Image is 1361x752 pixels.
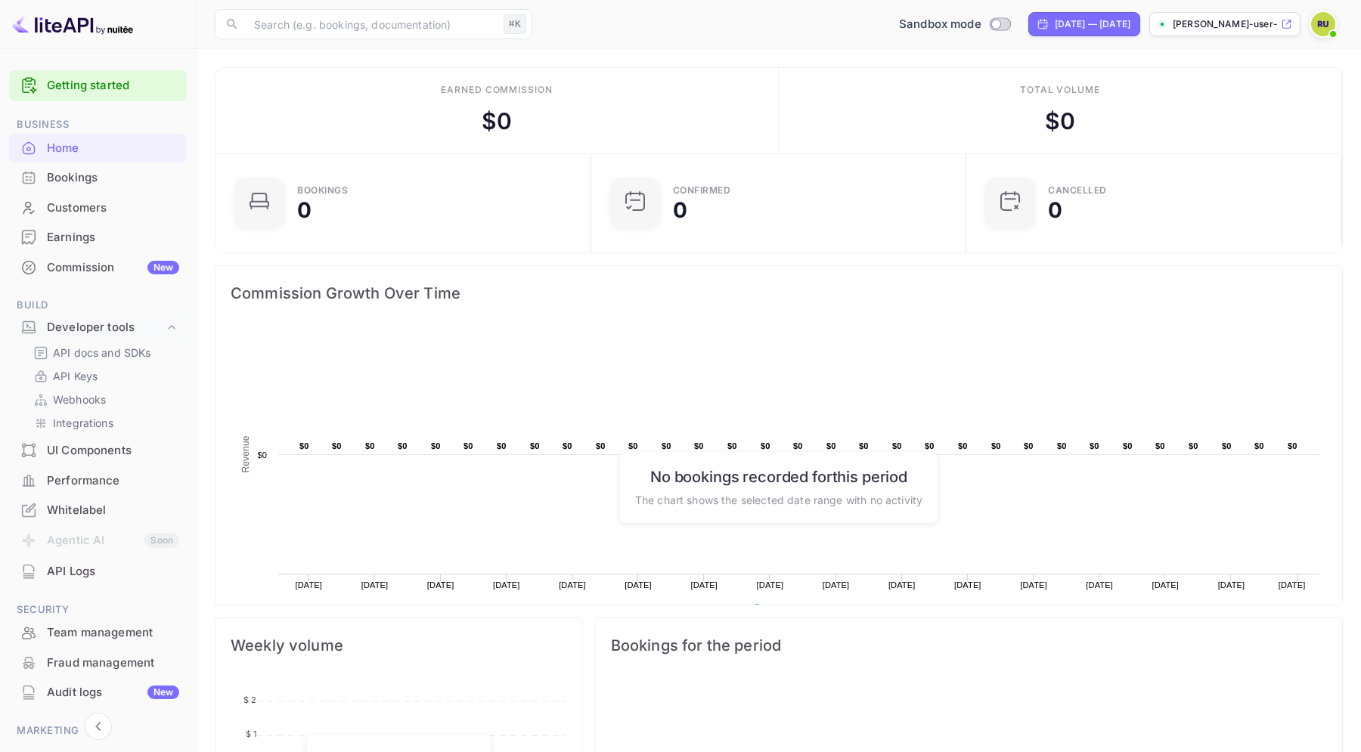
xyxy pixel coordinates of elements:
a: UI Components [9,436,187,464]
div: Developer tools [47,319,164,336]
text: $0 [991,441,1001,450]
text: [DATE] [361,580,389,590]
div: Earned commission [441,83,553,97]
text: $0 [859,441,869,450]
p: [PERSON_NAME]-user-z2jhs.nuit... [1173,17,1278,31]
div: Earnings [47,229,179,246]
p: Webhooks [53,391,106,407]
text: $0 [431,441,441,450]
text: $0 [530,441,540,450]
text: $0 [398,441,408,450]
input: Search (e.g. bookings, documentation) [245,9,498,39]
a: API Logs [9,557,187,585]
text: $0 [826,441,836,450]
span: Build [9,297,187,314]
text: $0 [1123,441,1133,450]
text: $0 [365,441,375,450]
div: Audit logs [47,684,179,701]
a: Webhooks [33,391,175,407]
text: [DATE] [757,580,784,590]
text: $0 [463,441,473,450]
text: [DATE] [823,580,850,590]
a: Performance [9,466,187,494]
a: CommissionNew [9,253,187,281]
text: $0 [662,441,671,450]
div: New [147,261,179,274]
text: [DATE] [1279,580,1306,590]
div: CommissionNew [9,253,187,283]
div: Fraud management [9,648,187,678]
tspan: $ 2 [243,695,256,705]
div: Confirmed [673,186,731,195]
div: API Keys [27,365,181,387]
text: [DATE] [1218,580,1245,590]
text: $0 [761,441,770,450]
text: $0 [299,441,309,450]
div: 0 [673,200,687,221]
div: Developer tools [9,314,187,341]
img: Robert User [1311,12,1335,36]
a: API docs and SDKs [33,345,175,361]
text: $0 [1254,441,1264,450]
span: Security [9,602,187,618]
div: Fraud management [47,655,179,672]
div: Team management [9,618,187,648]
text: $0 [793,441,803,450]
div: API Logs [9,557,187,586]
div: 0 [1048,200,1062,221]
div: [DATE] — [DATE] [1055,17,1130,31]
button: Collapse navigation [85,713,112,740]
text: $0 [628,441,638,450]
div: Earnings [9,223,187,252]
a: Whitelabel [9,496,187,524]
div: Switch to Production mode [893,16,1016,33]
p: The chart shows the selected date range with no activity [635,491,922,507]
text: $0 [694,441,704,450]
div: API docs and SDKs [27,342,181,364]
p: API docs and SDKs [53,345,151,361]
text: $0 [1222,441,1232,450]
div: $ 0 [1045,104,1075,138]
text: [DATE] [296,580,323,590]
div: Bookings [297,186,348,195]
span: Weekly volume [231,633,567,658]
a: Fraud management [9,648,187,676]
p: Integrations [53,415,113,431]
p: API Keys [53,368,98,384]
div: Whitelabel [9,496,187,525]
span: Commission Growth Over Time [231,281,1327,305]
div: Integrations [27,412,181,434]
span: Sandbox mode [899,16,981,33]
a: API Keys [33,368,175,384]
div: Customers [47,200,179,217]
div: Bookings [9,163,187,193]
div: Home [47,140,179,157]
div: UI Components [9,436,187,466]
div: Performance [9,466,187,496]
text: $0 [892,441,902,450]
text: [DATE] [1086,580,1113,590]
text: $0 [1288,441,1297,450]
text: [DATE] [690,580,718,590]
text: [DATE] [1152,580,1180,590]
text: $0 [497,441,507,450]
div: Customers [9,193,187,223]
span: Bookings for the period [611,633,1327,658]
text: $0 [727,441,737,450]
div: CANCELLED [1048,186,1107,195]
a: Getting started [47,77,179,94]
text: $0 [925,441,935,450]
h6: No bookings recorded for this period [635,467,922,485]
a: Bookings [9,163,187,191]
div: Webhooks [27,388,181,410]
text: [DATE] [427,580,454,590]
img: LiteAPI logo [12,12,133,36]
text: [DATE] [888,580,916,590]
text: $0 [563,441,572,450]
a: Audit logsNew [9,678,187,706]
text: Revenue [240,435,251,472]
a: Customers [9,193,187,221]
div: Home [9,134,187,163]
text: $0 [596,441,606,450]
div: UI Components [47,442,179,460]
